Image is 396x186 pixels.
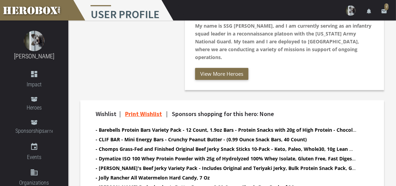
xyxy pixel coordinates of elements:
img: image [24,31,44,51]
li: Chomps Grass-Fed and Finished Original Beef Jerky Snack Sticks 10-Pack - Keto, Paleo, Whole30, 10... [96,145,357,153]
span: | [119,110,121,118]
span: | [166,110,168,118]
li: Jolly Rancher All Watermelon Hard Candy, 7 Oz [96,174,357,182]
small: BETA [45,129,53,134]
h4: Wishlist [96,111,357,117]
li: Dymatize ISO 100 Whey Protein Powder with 25g of Hydrolyzed 100% Whey Isolate, Gluten Free, Fast ... [96,155,357,162]
b: - CLIF BAR - Mini Energy Bars - Crunchy Peanut Butter - (0.99 Ounce Snack Bars, 40 Count) [96,136,307,143]
p: About [195,14,374,61]
i: notifications [366,8,372,14]
li: CLIF BAR - Mini Energy Bars - Crunchy Peanut Butter - (0.99 Ounce Snack Bars, 40 Count) [96,135,357,143]
img: user-image [345,5,356,16]
a: Print Wishlist [125,110,162,118]
b: - Jolly Rancher All Watermelon Hard Candy, 7 Oz [96,174,210,181]
a: [PERSON_NAME] [14,53,54,60]
li: Jack Link's Beef Jerky Variety Pack - Includes Original and Teriyaki Jerky, Bulk Protein Snack Pa... [96,164,357,172]
span: 1 [384,3,388,10]
li: Barebells Protein Bars Variety Pack - 12 Count, 1.9oz Bars - Protein Snacks with 20g of High Prot... [96,126,357,134]
b: My name is SSG [PERSON_NAME], and I am currently serving as an infantry squad leader in a reconna... [195,23,371,60]
span: Sponsors shopping for this hero: None [172,110,274,118]
i: email [381,8,387,14]
button: View More Heroes [195,68,248,80]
